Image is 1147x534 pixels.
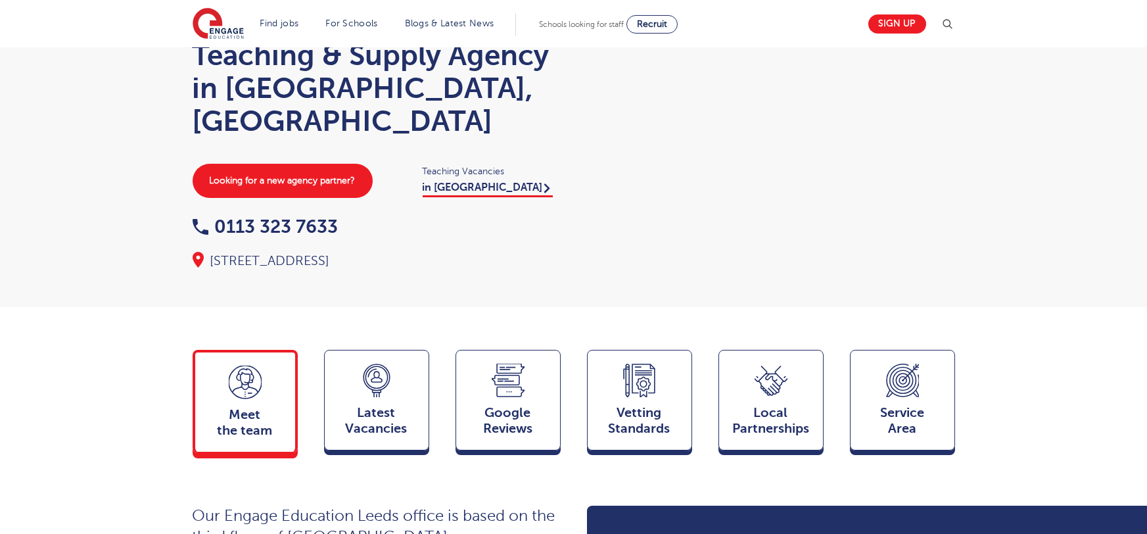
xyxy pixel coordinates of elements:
span: Meet the team [202,407,289,439]
a: GoogleReviews [456,350,561,456]
a: For Schools [325,18,377,28]
span: Vetting Standards [594,405,685,437]
a: Find jobs [260,18,299,28]
span: Latest Vacancies [331,405,422,437]
span: Service Area [857,405,948,437]
span: Google Reviews [463,405,553,437]
a: Meetthe team [193,350,298,458]
img: Engage Education [193,8,244,41]
a: Looking for a new agency partner? [193,164,373,198]
span: Local Partnerships [726,405,816,437]
span: Recruit [637,19,667,29]
div: [STREET_ADDRESS] [193,252,561,270]
h1: Teaching & Supply Agency in [GEOGRAPHIC_DATA], [GEOGRAPHIC_DATA] [193,39,561,137]
a: 0113 323 7633 [193,216,339,237]
a: ServiceArea [850,350,955,456]
a: LatestVacancies [324,350,429,456]
a: Recruit [626,15,678,34]
span: Teaching Vacancies [423,164,561,179]
a: Local Partnerships [718,350,824,456]
a: in [GEOGRAPHIC_DATA] [423,182,553,197]
a: VettingStandards [587,350,692,456]
a: Sign up [868,14,926,34]
span: Schools looking for staff [539,20,624,29]
a: Blogs & Latest News [405,18,494,28]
